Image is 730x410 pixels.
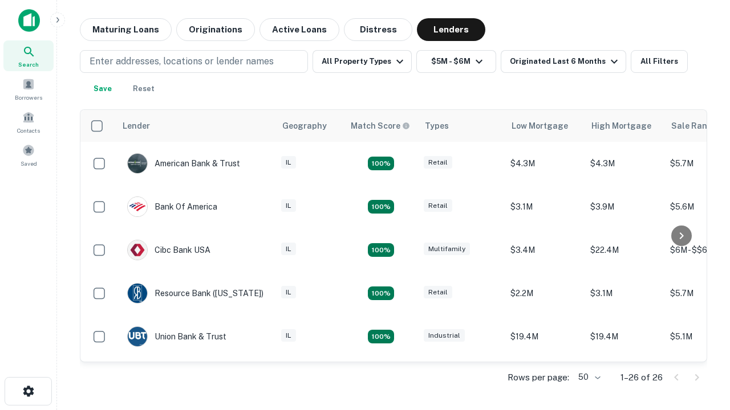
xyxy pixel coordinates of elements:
[501,50,626,73] button: Originated Last 6 Months
[424,199,452,212] div: Retail
[344,110,418,142] th: Capitalize uses an advanced AI algorithm to match your search with the best lender. The match sco...
[510,55,621,68] div: Originated Last 6 Months
[127,240,210,260] div: Cibc Bank USA
[424,286,452,299] div: Retail
[425,119,449,133] div: Types
[368,200,394,214] div: Matching Properties: 4, hasApolloMatch: undefined
[176,18,255,41] button: Originations
[631,50,688,73] button: All Filters
[585,358,664,401] td: $4M
[18,60,39,69] span: Search
[125,77,162,100] button: Reset
[127,283,263,304] div: Resource Bank ([US_STATE])
[424,243,470,256] div: Multifamily
[505,228,585,272] td: $3.4M
[21,159,37,168] span: Saved
[585,110,664,142] th: High Mortgage
[505,110,585,142] th: Low Mortgage
[505,315,585,358] td: $19.4M
[620,371,663,384] p: 1–26 of 26
[3,140,54,170] a: Saved
[3,106,54,137] a: Contacts
[505,272,585,315] td: $2.2M
[80,18,172,41] button: Maturing Loans
[508,371,569,384] p: Rows per page:
[368,286,394,300] div: Matching Properties: 4, hasApolloMatch: undefined
[585,142,664,185] td: $4.3M
[84,77,121,100] button: Save your search to get updates of matches that match your search criteria.
[505,185,585,228] td: $3.1M
[3,40,54,71] a: Search
[127,196,217,217] div: Bank Of America
[505,142,585,185] td: $4.3M
[90,55,274,68] p: Enter addresses, locations or lender names
[281,243,296,256] div: IL
[128,327,147,346] img: picture
[3,73,54,104] a: Borrowers
[368,157,394,170] div: Matching Properties: 7, hasApolloMatch: undefined
[591,119,651,133] div: High Mortgage
[282,119,327,133] div: Geography
[417,18,485,41] button: Lenders
[424,329,465,342] div: Industrial
[259,18,339,41] button: Active Loans
[127,153,240,174] div: American Bank & Trust
[424,156,452,169] div: Retail
[351,120,408,132] h6: Match Score
[313,50,412,73] button: All Property Types
[116,110,275,142] th: Lender
[585,228,664,272] td: $22.4M
[505,358,585,401] td: $4M
[351,120,410,132] div: Capitalize uses an advanced AI algorithm to match your search with the best lender. The match sco...
[18,9,40,32] img: capitalize-icon.png
[281,286,296,299] div: IL
[368,330,394,343] div: Matching Properties: 4, hasApolloMatch: undefined
[368,243,394,257] div: Matching Properties: 4, hasApolloMatch: undefined
[673,282,730,337] iframe: Chat Widget
[574,369,602,386] div: 50
[281,199,296,212] div: IL
[585,315,664,358] td: $19.4M
[585,185,664,228] td: $3.9M
[128,154,147,173] img: picture
[585,272,664,315] td: $3.1M
[418,110,505,142] th: Types
[128,240,147,260] img: picture
[128,197,147,216] img: picture
[512,119,568,133] div: Low Mortgage
[17,126,40,135] span: Contacts
[80,50,308,73] button: Enter addresses, locations or lender names
[275,110,344,142] th: Geography
[416,50,496,73] button: $5M - $6M
[128,284,147,303] img: picture
[281,156,296,169] div: IL
[344,18,412,41] button: Distress
[127,326,226,347] div: Union Bank & Trust
[15,93,42,102] span: Borrowers
[281,329,296,342] div: IL
[123,119,150,133] div: Lender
